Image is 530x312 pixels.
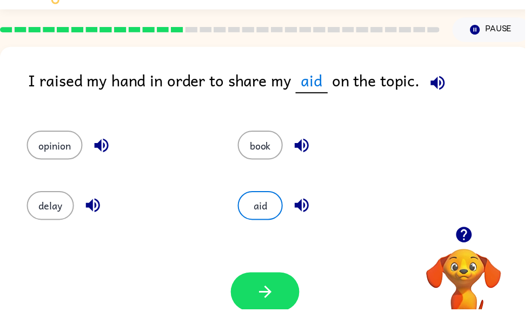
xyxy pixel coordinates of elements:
span: aid [299,69,331,94]
button: aid [240,193,286,222]
button: opinion [27,132,83,161]
button: delay [27,193,75,222]
button: book [240,132,286,161]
